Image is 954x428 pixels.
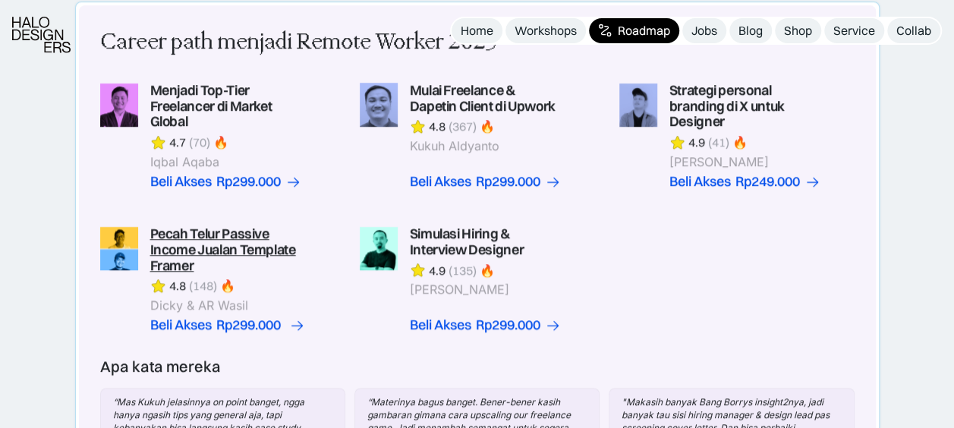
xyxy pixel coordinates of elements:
a: Service [824,18,884,43]
a: Beli AksesRp299.000 [410,174,561,190]
div: Rp299.000 [216,174,281,190]
a: Roadmap [589,18,679,43]
div: Beli Akses [669,174,731,190]
div: Beli Akses [150,174,212,190]
div: Collab [896,23,931,39]
a: Blog [729,18,772,43]
a: Workshops [505,18,586,43]
a: Collab [887,18,940,43]
div: Service [833,23,875,39]
div: Jobs [691,23,717,39]
div: Rp299.000 [476,174,540,190]
a: Shop [775,18,821,43]
div: Rp249.000 [735,174,800,190]
a: Beli AksesRp299.000 [150,174,301,190]
div: Shop [784,23,812,39]
div: Apa kata mereka [100,357,221,376]
a: Home [452,18,502,43]
div: Workshops [515,23,577,39]
a: Beli AksesRp299.000 [410,317,561,333]
div: Roadmap [618,23,670,39]
a: Jobs [682,18,726,43]
div: Career path menjadi Remote Worker 2025 [100,27,496,58]
div: Rp299.000 [216,317,281,333]
div: Beli Akses [150,317,212,333]
a: Beli AksesRp299.000 [150,317,301,333]
div: Beli Akses [410,174,471,190]
div: Home [461,23,493,39]
div: Beli Akses [410,317,471,333]
div: Blog [738,23,763,39]
div: Rp299.000 [476,317,540,333]
a: Beli AksesRp249.000 [669,174,820,190]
